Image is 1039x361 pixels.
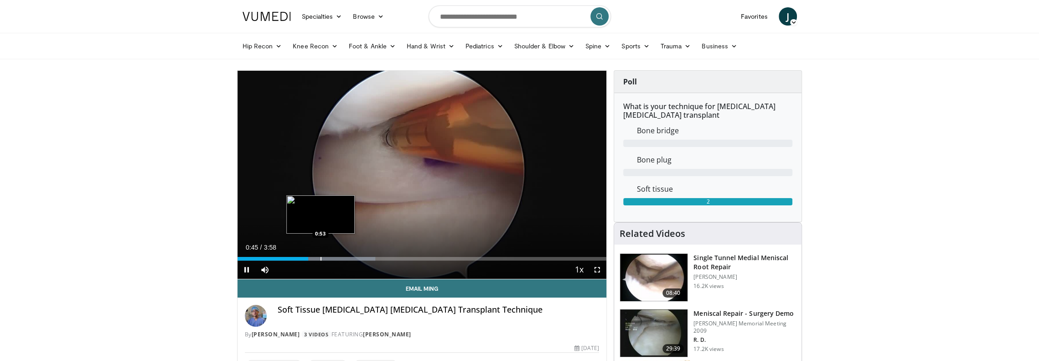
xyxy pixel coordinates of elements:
span: / [260,244,262,251]
a: Hand & Wrist [401,37,460,55]
img: Avatar [245,305,267,327]
span: 3:58 [264,244,276,251]
a: 29:39 Meniscal Repair - Surgery Demo [PERSON_NAME] Memorial Meeting 2009 R. D. 17.2K views [620,309,796,357]
div: 2 [623,198,792,205]
a: Business [696,37,743,55]
a: Trauma [655,37,697,55]
span: 0:45 [246,244,258,251]
a: Browse [347,7,389,26]
a: Shoulder & Elbow [509,37,580,55]
p: [PERSON_NAME] [693,273,796,281]
a: [PERSON_NAME] [363,330,411,338]
img: hunt_3.png.150x105_q85_crop-smart_upscale.jpg [620,309,687,357]
h4: Soft Tissue [MEDICAL_DATA] [MEDICAL_DATA] Transplant Technique [278,305,600,315]
button: Playback Rate [570,261,588,279]
p: 17.2K views [693,345,724,353]
button: Mute [256,261,274,279]
h3: Single Tunnel Medial Meniscal Root Repair [693,253,796,272]
a: Specialties [296,7,348,26]
div: Progress Bar [238,257,607,261]
a: [PERSON_NAME] [252,330,300,338]
div: By FEATURING [245,330,600,339]
a: Foot & Ankle [343,37,401,55]
dd: Soft tissue [630,183,799,194]
div: [DATE] [574,344,599,352]
img: VuMedi Logo [243,12,291,21]
span: 29:39 [662,344,684,353]
p: 16.2K views [693,283,724,290]
strong: Poll [623,77,637,87]
h3: Meniscal Repair - Surgery Demo [693,309,796,318]
a: Favorites [735,7,773,26]
video-js: Video Player [238,71,607,279]
a: Spine [580,37,616,55]
h6: What is your technique for [MEDICAL_DATA] [MEDICAL_DATA] transplant [623,102,792,120]
a: 3 Videos [301,330,331,338]
a: Knee Recon [287,37,343,55]
img: ef04edc1-9bea-419b-8656-3c943423183a.150x105_q85_crop-smart_upscale.jpg [620,254,687,301]
a: Email Ming [238,279,607,298]
a: 08:40 Single Tunnel Medial Meniscal Root Repair [PERSON_NAME] 16.2K views [620,253,796,302]
p: [PERSON_NAME] Memorial Meeting 2009 [693,320,796,335]
dd: Bone bridge [630,125,799,136]
a: Hip Recon [237,37,288,55]
button: Pause [238,261,256,279]
a: Pediatrics [460,37,509,55]
span: 08:40 [662,288,684,298]
p: R. D. [693,336,796,344]
img: image.jpeg [286,195,355,234]
a: Sports [616,37,655,55]
a: J [779,7,797,26]
button: Fullscreen [588,261,606,279]
input: Search topics, interventions [429,5,611,27]
h4: Related Videos [620,228,685,239]
dd: Bone plug [630,154,799,165]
